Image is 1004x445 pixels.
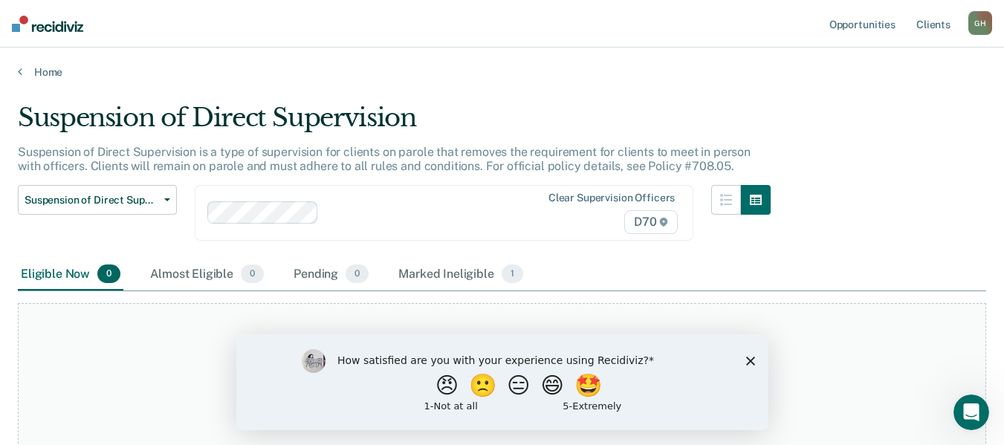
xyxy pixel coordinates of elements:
[968,11,992,35] button: GH
[241,264,264,284] span: 0
[18,145,751,173] p: Suspension of Direct Supervision is a type of supervision for clients on parole that removes the ...
[291,259,372,291] div: Pending0
[953,394,989,430] iframe: Intercom live chat
[18,103,771,145] div: Suspension of Direct Supervision
[18,65,986,79] a: Home
[502,264,523,284] span: 1
[395,259,526,291] div: Marked Ineligible1
[12,16,83,32] img: Recidiviz
[968,11,992,35] div: G H
[548,192,675,204] div: Clear supervision officers
[25,194,158,207] span: Suspension of Direct Supervision
[18,259,123,291] div: Eligible Now0
[147,259,267,291] div: Almost Eligible0
[236,334,768,430] iframe: Survey by Kim from Recidiviz
[346,264,369,284] span: 0
[18,185,177,215] button: Suspension of Direct Supervision
[97,264,120,284] span: 0
[624,210,678,234] span: D70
